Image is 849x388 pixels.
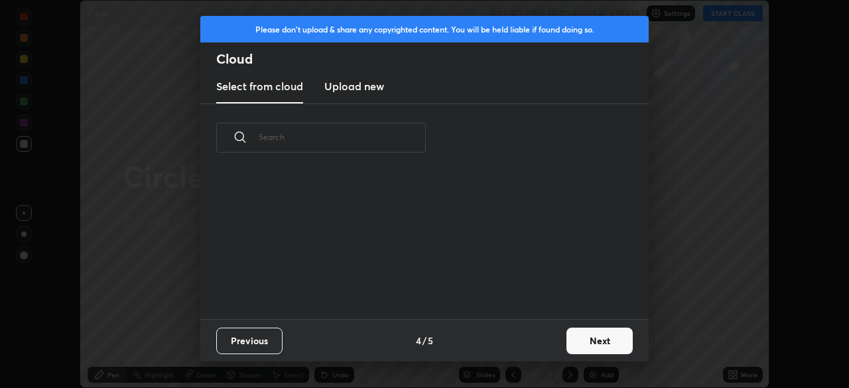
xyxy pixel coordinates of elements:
h4: / [423,334,426,348]
button: Previous [216,328,283,354]
h4: 4 [416,334,421,348]
h3: Select from cloud [216,78,303,94]
input: Search [259,109,426,165]
h3: Upload new [324,78,384,94]
h4: 5 [428,334,433,348]
button: Next [566,328,633,354]
div: Please don't upload & share any copyrighted content. You will be held liable if found doing so. [200,16,649,42]
h2: Cloud [216,50,649,68]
